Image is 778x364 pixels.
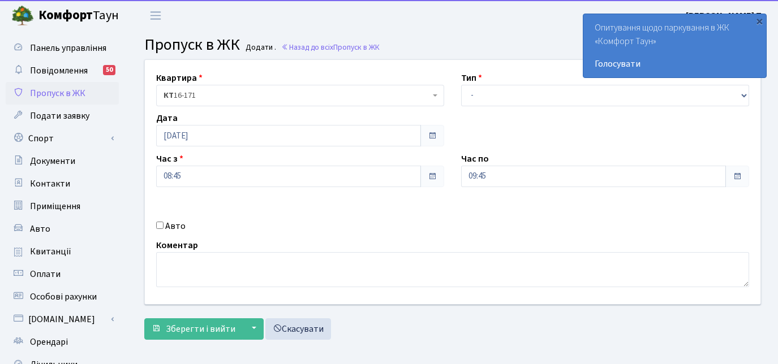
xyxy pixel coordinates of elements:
a: [DOMAIN_NAME] [6,308,119,331]
div: × [754,15,765,27]
span: Панель управління [30,42,106,54]
a: Панель управління [6,37,119,59]
span: Подати заявку [30,110,89,122]
label: Час з [156,152,183,166]
span: Повідомлення [30,64,88,77]
img: logo.png [11,5,34,27]
span: Квитанції [30,245,71,258]
a: [PERSON_NAME] П. [686,9,764,23]
a: Голосувати [595,57,755,71]
label: Коментар [156,239,198,252]
label: Час по [461,152,489,166]
button: Переключити навігацію [141,6,170,25]
span: Контакти [30,177,70,190]
b: КТ [164,90,174,101]
a: Скасувати [265,318,331,340]
span: Оплати [30,268,61,280]
label: Тип [461,71,482,85]
span: Зберегти і вийти [166,323,235,335]
a: Оплати [6,263,119,285]
div: 50 [103,65,115,75]
a: Спорт [6,127,119,150]
span: Авто [30,223,50,235]
label: Авто [165,219,186,233]
b: [PERSON_NAME] П. [686,10,764,22]
label: Дата [156,111,178,125]
span: <b>КТ</b>&nbsp;&nbsp;&nbsp;&nbsp;16-171 [164,90,430,101]
a: Пропуск в ЖК [6,82,119,105]
div: Опитування щодо паркування в ЖК «Комфорт Таун» [583,14,766,77]
span: Пропуск в ЖК [144,33,240,56]
a: Документи [6,150,119,172]
a: Назад до всіхПропуск в ЖК [281,42,380,53]
a: Особові рахунки [6,285,119,308]
span: Пропуск в ЖК [333,42,380,53]
a: Подати заявку [6,105,119,127]
a: Авто [6,218,119,240]
span: <b>КТ</b>&nbsp;&nbsp;&nbsp;&nbsp;16-171 [156,85,444,106]
span: Приміщення [30,200,80,213]
a: Орендарі [6,331,119,353]
a: Контакти [6,172,119,195]
a: Квитанції [6,240,119,263]
a: Приміщення [6,195,119,218]
span: Документи [30,155,75,167]
label: Квартира [156,71,203,85]
span: Пропуск в ЖК [30,87,85,99]
button: Зберегти і вийти [144,318,243,340]
small: Додати . [243,43,276,53]
span: Особові рахунки [30,291,97,303]
span: Таун [38,6,119,25]
a: Повідомлення50 [6,59,119,82]
b: Комфорт [38,6,93,24]
span: Орендарі [30,336,68,348]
